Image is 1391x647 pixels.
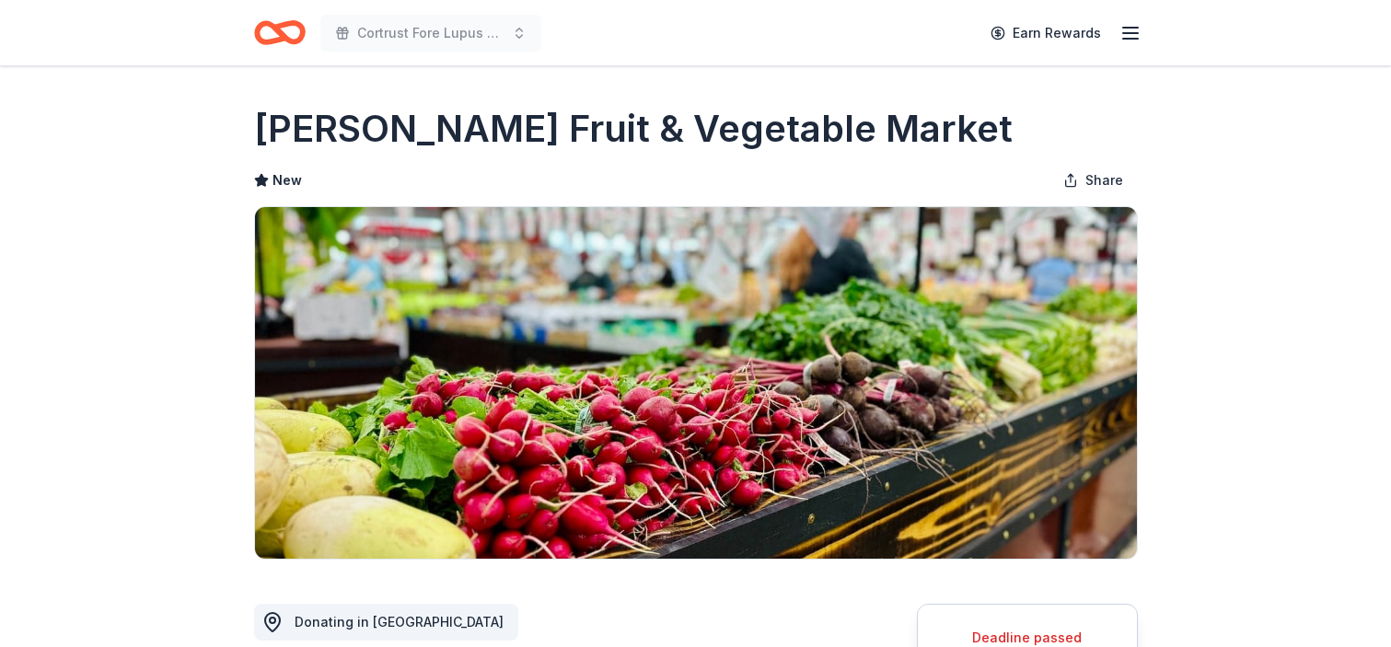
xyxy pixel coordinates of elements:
[320,15,541,52] button: Cortrust Fore Lupus Golf Tournament
[979,17,1112,50] a: Earn Rewards
[1049,162,1138,199] button: Share
[254,103,1013,155] h1: [PERSON_NAME] Fruit & Vegetable Market
[272,169,302,191] span: New
[1085,169,1123,191] span: Share
[295,614,504,630] span: Donating in [GEOGRAPHIC_DATA]
[254,11,306,54] a: Home
[357,22,504,44] span: Cortrust Fore Lupus Golf Tournament
[255,207,1137,559] img: Image for Joe Randazzo's Fruit & Vegetable Market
